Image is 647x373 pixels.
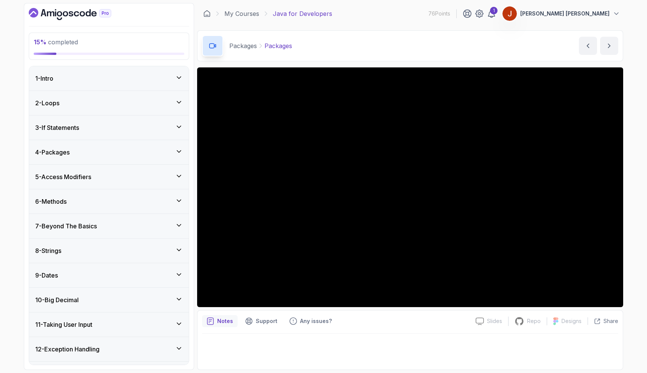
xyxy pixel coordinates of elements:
[35,123,79,132] h3: 3 - If Statements
[217,317,233,325] p: Notes
[588,317,618,325] button: Share
[35,172,91,181] h3: 5 - Access Modifiers
[520,10,610,17] p: [PERSON_NAME] [PERSON_NAME]
[29,91,189,115] button: 2-Loops
[29,165,189,189] button: 5-Access Modifiers
[34,38,47,46] span: 15 %
[29,239,189,263] button: 8-Strings
[29,115,189,140] button: 3-If Statements
[35,148,70,157] h3: 4 - Packages
[487,317,502,325] p: Slides
[487,9,496,18] a: 1
[603,317,618,325] p: Share
[35,320,92,329] h3: 11 - Taking User Input
[579,37,597,55] button: previous content
[35,271,58,280] h3: 9 - Dates
[197,67,623,307] iframe: 1 - Packages
[35,345,100,354] h3: 12 - Exception Handling
[264,41,292,50] p: Packages
[256,317,277,325] p: Support
[229,41,257,50] p: Packages
[203,10,211,17] a: Dashboard
[527,317,541,325] p: Repo
[29,8,129,20] a: Dashboard
[29,312,189,337] button: 11-Taking User Input
[35,197,67,206] h3: 6 - Methods
[241,315,282,327] button: Support button
[29,288,189,312] button: 10-Big Decimal
[34,38,78,46] span: completed
[273,9,332,18] p: Java for Developers
[29,337,189,361] button: 12-Exception Handling
[300,317,332,325] p: Any issues?
[600,37,618,55] button: next content
[35,98,59,108] h3: 2 - Loops
[35,246,61,255] h3: 8 - Strings
[29,189,189,214] button: 6-Methods
[29,214,189,238] button: 7-Beyond The Basics
[224,9,259,18] a: My Courses
[202,315,238,327] button: notes button
[35,295,79,304] h3: 10 - Big Decimal
[428,10,450,17] p: 76 Points
[600,326,647,362] iframe: chat widget
[35,74,53,83] h3: 1 - Intro
[502,6,517,21] img: user profile image
[285,315,336,327] button: Feedback button
[29,263,189,287] button: 9-Dates
[29,140,189,164] button: 4-Packages
[502,6,620,21] button: user profile image[PERSON_NAME] [PERSON_NAME]
[29,66,189,91] button: 1-Intro
[561,317,582,325] p: Designs
[35,222,97,231] h3: 7 - Beyond The Basics
[490,7,498,14] div: 1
